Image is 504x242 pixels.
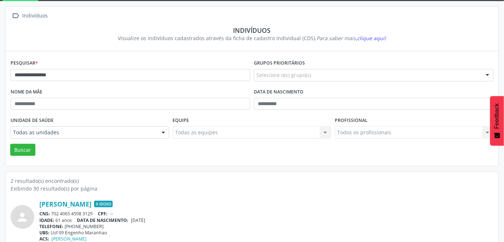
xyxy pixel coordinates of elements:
[494,103,500,129] span: Feedback
[490,96,504,146] button: Feedback - Mostrar pesquisa
[11,177,493,185] div: 2 resultado(s) encontrado(s)
[11,11,49,21] a:  Indivíduos
[39,230,493,236] div: Usf 09 Engenho Maranhao
[317,35,386,42] i: Para saber mais,
[39,223,493,230] div: [PHONE_NUMBER]
[11,115,54,126] label: Unidade de saúde
[16,26,488,34] div: Indivíduos
[94,201,113,207] span: Idoso
[110,211,113,217] span: --
[11,58,38,69] label: Pesquisar
[39,230,50,236] span: UBS:
[98,211,108,217] span: CPF:
[11,185,493,192] div: Exibindo 30 resultado(s) por página
[254,87,303,98] label: Data de nascimento
[21,11,49,21] div: Indivíduos
[39,211,50,217] span: CNS:
[16,34,488,42] div: Visualize os indivíduos cadastrados através da ficha de cadastro individual (CDS).
[16,211,29,224] i: person
[10,144,35,156] button: Buscar
[39,200,92,208] a: [PERSON_NAME]
[173,115,189,126] label: Equipe
[254,58,305,69] label: Grupos prioritários
[77,217,129,223] span: DATA DE NASCIMENTO:
[11,87,42,98] label: Nome da mãe
[39,223,63,230] span: TELEFONE:
[256,71,311,79] span: Selecione o(s) grupo(s)
[357,35,386,42] span: clique aqui!
[39,217,493,223] div: 61 anos
[39,211,493,217] div: 702 4065 4598 3129
[39,236,49,242] span: ACS:
[39,217,54,223] span: IDADE:
[335,115,368,126] label: Profissional
[52,236,87,242] a: [PERSON_NAME]
[13,129,154,136] span: Todas as unidades
[11,11,21,21] i: 
[131,217,145,223] span: [DATE]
